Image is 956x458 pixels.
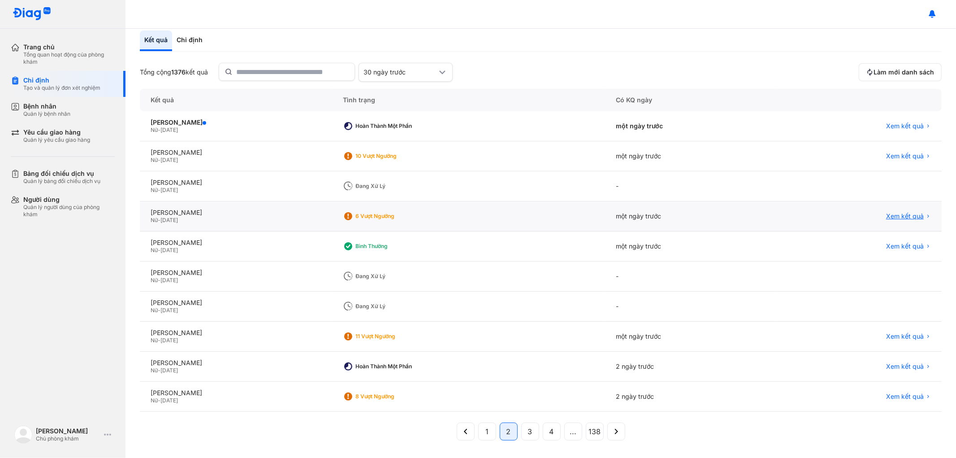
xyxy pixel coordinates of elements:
[160,157,178,163] span: [DATE]
[23,51,115,65] div: Tổng quan hoạt động của phòng khám
[151,397,158,404] span: Nữ
[528,426,532,437] span: 3
[605,89,776,111] div: Có KQ ngày
[23,76,100,84] div: Chỉ định
[36,427,100,435] div: [PERSON_NAME]
[886,152,924,160] span: Xem kết quả
[564,423,582,441] button: ...
[160,126,178,133] span: [DATE]
[332,89,605,111] div: Tình trạng
[355,303,427,310] div: Đang xử lý
[605,171,776,201] div: -
[160,307,178,314] span: [DATE]
[23,178,100,185] div: Quản lý bảng đối chiếu dịch vụ
[140,89,332,111] div: Kết quả
[605,231,776,262] div: một ngày trước
[151,329,321,337] div: [PERSON_NAME]
[605,262,776,292] div: -
[158,187,160,193] span: -
[588,426,601,437] span: 138
[158,247,160,253] span: -
[859,63,942,81] button: Làm mới danh sách
[36,435,100,442] div: Chủ phòng khám
[158,397,160,404] span: -
[355,363,427,370] div: Hoàn thành một phần
[886,122,924,130] span: Xem kết quả
[355,393,427,400] div: 8 Vượt ngưỡng
[151,307,158,314] span: Nữ
[355,243,427,250] div: Bình thường
[500,423,518,441] button: 2
[570,426,576,437] span: ...
[151,126,158,133] span: Nữ
[363,68,437,76] div: 30 ngày trước
[151,269,321,277] div: [PERSON_NAME]
[23,204,115,218] div: Quản lý người dùng của phòng khám
[23,102,70,110] div: Bệnh nhân
[158,337,160,344] span: -
[151,367,158,374] span: Nữ
[886,362,924,371] span: Xem kết quả
[171,68,186,76] span: 1376
[605,382,776,412] div: 2 ngày trước
[158,157,160,163] span: -
[140,31,172,51] div: Kết quả
[151,299,321,307] div: [PERSON_NAME]
[172,31,207,51] div: Chỉ định
[23,84,100,92] div: Tạo và quản lý đơn xét nghiệm
[886,393,924,401] span: Xem kết quả
[605,292,776,322] div: -
[605,111,776,141] div: một ngày trước
[151,239,321,247] div: [PERSON_NAME]
[158,367,160,374] span: -
[160,367,178,374] span: [DATE]
[151,148,321,157] div: [PERSON_NAME]
[13,7,51,21] img: logo
[158,277,160,284] span: -
[151,389,321,397] div: [PERSON_NAME]
[355,273,427,280] div: Đang xử lý
[355,333,427,340] div: 11 Vượt ngưỡng
[151,277,158,284] span: Nữ
[23,43,115,51] div: Trang chủ
[151,247,158,253] span: Nữ
[506,426,511,437] span: 2
[151,217,158,223] span: Nữ
[151,337,158,344] span: Nữ
[543,423,561,441] button: 4
[23,136,90,144] div: Quản lý yêu cầu giao hàng
[151,187,158,193] span: Nữ
[23,110,70,118] div: Quản lý bệnh nhân
[158,307,160,314] span: -
[23,170,100,178] div: Bảng đối chiếu dịch vụ
[160,217,178,223] span: [DATE]
[586,423,604,441] button: 138
[355,153,427,160] div: 10 Vượt ngưỡng
[485,426,489,437] span: 1
[151,118,321,126] div: [PERSON_NAME]
[14,426,32,444] img: logo
[160,277,178,284] span: [DATE]
[23,196,115,204] div: Người dùng
[478,423,496,441] button: 1
[158,126,160,133] span: -
[886,212,924,220] span: Xem kết quả
[160,337,178,344] span: [DATE]
[605,322,776,352] div: một ngày trước
[355,213,427,220] div: 6 Vượt ngưỡng
[151,157,158,163] span: Nữ
[886,332,924,340] span: Xem kết quả
[160,187,178,193] span: [DATE]
[605,201,776,231] div: một ngày trước
[605,141,776,171] div: một ngày trước
[160,397,178,404] span: [DATE]
[151,179,321,187] div: [PERSON_NAME]
[160,247,178,253] span: [DATE]
[874,68,934,76] span: Làm mới danh sách
[549,426,554,437] span: 4
[521,423,539,441] button: 3
[158,217,160,223] span: -
[151,209,321,217] div: [PERSON_NAME]
[355,122,427,130] div: Hoàn thành một phần
[605,352,776,382] div: 2 ngày trước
